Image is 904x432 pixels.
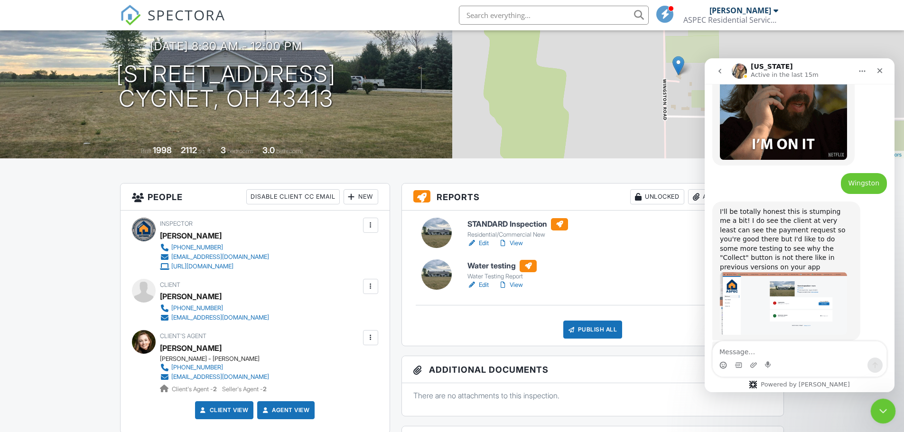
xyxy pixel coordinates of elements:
[160,372,269,382] a: [EMAIL_ADDRESS][DOMAIN_NAME]
[171,373,269,381] div: [EMAIL_ADDRESS][DOMAIN_NAME]
[45,303,53,311] button: Upload attachment
[172,386,218,393] span: Client's Agent -
[171,304,223,312] div: [PHONE_NUMBER]
[160,289,222,303] div: [PERSON_NAME]
[871,399,896,424] iframe: Intercom live chat
[160,313,269,322] a: [EMAIL_ADDRESS][DOMAIN_NAME]
[563,321,623,339] div: Publish All
[153,145,172,155] div: 1998
[8,143,182,284] div: Georgia says…
[688,189,734,204] div: Attach
[171,253,269,261] div: [EMAIL_ADDRESS][DOMAIN_NAME]
[246,189,340,204] div: Disable Client CC Email
[160,220,193,227] span: Inspector
[213,386,217,393] strong: 2
[60,303,68,311] button: Start recording
[198,147,212,155] span: sq. ft.
[8,143,156,283] div: I'll be totally honest this is stumping me a bit! I do see the client at very least can see the p...
[141,147,151,155] span: Built
[171,244,223,251] div: [PHONE_NUMBER]
[120,13,225,33] a: SPECTORA
[263,386,267,393] strong: 2
[344,189,378,204] div: New
[467,273,537,280] div: Water Testing Report
[222,386,267,393] span: Seller's Agent -
[160,355,277,363] div: [PERSON_NAME] - [PERSON_NAME]
[672,56,684,75] img: Marker
[171,364,223,371] div: [PHONE_NUMBER]
[15,303,22,311] button: Emoji picker
[630,189,684,204] div: Unlocked
[262,145,275,155] div: 3.0
[160,229,222,243] div: [PERSON_NAME]
[705,58,895,392] iframe: Intercom live chat
[8,283,182,299] textarea: Message…
[171,314,269,322] div: [EMAIL_ADDRESS][DOMAIN_NAME]
[121,184,390,211] h3: People
[402,184,784,211] h3: Reports
[467,231,568,239] div: Residential/Commercial New
[227,147,253,155] span: bedrooms
[15,149,148,214] div: I'll be totally honest this is stumping me a bit! I do see the client at very least can see the p...
[467,260,537,272] h6: Water testing
[467,260,537,281] a: Water testing Water Testing Report
[160,243,269,252] a: [PHONE_NUMBER]
[160,303,269,313] a: [PHONE_NUMBER]
[148,5,225,25] span: SPECTORA
[467,280,489,290] a: Edit
[160,332,206,340] span: Client's Agent
[467,239,489,248] a: Edit
[160,281,180,288] span: Client
[467,218,568,239] a: STANDARD Inspection Residential/Commercial New
[683,15,778,25] div: ASPEC Residential Services, LLC
[30,303,37,311] button: Gif picker
[198,405,249,415] a: Client View
[136,115,182,136] div: Wingston
[8,115,182,143] div: Josh says…
[171,263,233,270] div: [URL][DOMAIN_NAME]
[221,145,226,155] div: 3
[498,239,523,248] a: View
[160,363,269,372] a: [PHONE_NUMBER]
[413,390,773,401] p: There are no attachments to this inspection.
[160,252,269,262] a: [EMAIL_ADDRESS][DOMAIN_NAME]
[709,6,771,15] div: [PERSON_NAME]
[144,120,175,130] div: Wingston
[276,147,303,155] span: bathrooms
[163,299,178,314] button: Send a message…
[467,218,568,230] h6: STANDARD Inspection
[160,262,269,271] a: [URL][DOMAIN_NAME]
[261,405,309,415] a: Agent View
[498,280,523,290] a: View
[160,341,222,355] a: [PERSON_NAME]
[120,5,141,26] img: The Best Home Inspection Software - Spectora
[402,356,784,383] h3: Additional Documents
[116,62,336,112] h1: [STREET_ADDRESS] Cygnet, OH 43413
[459,6,649,25] input: Search everything...
[150,40,302,53] h3: [DATE] 8:30 am - 12:00 pm
[181,145,197,155] div: 2112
